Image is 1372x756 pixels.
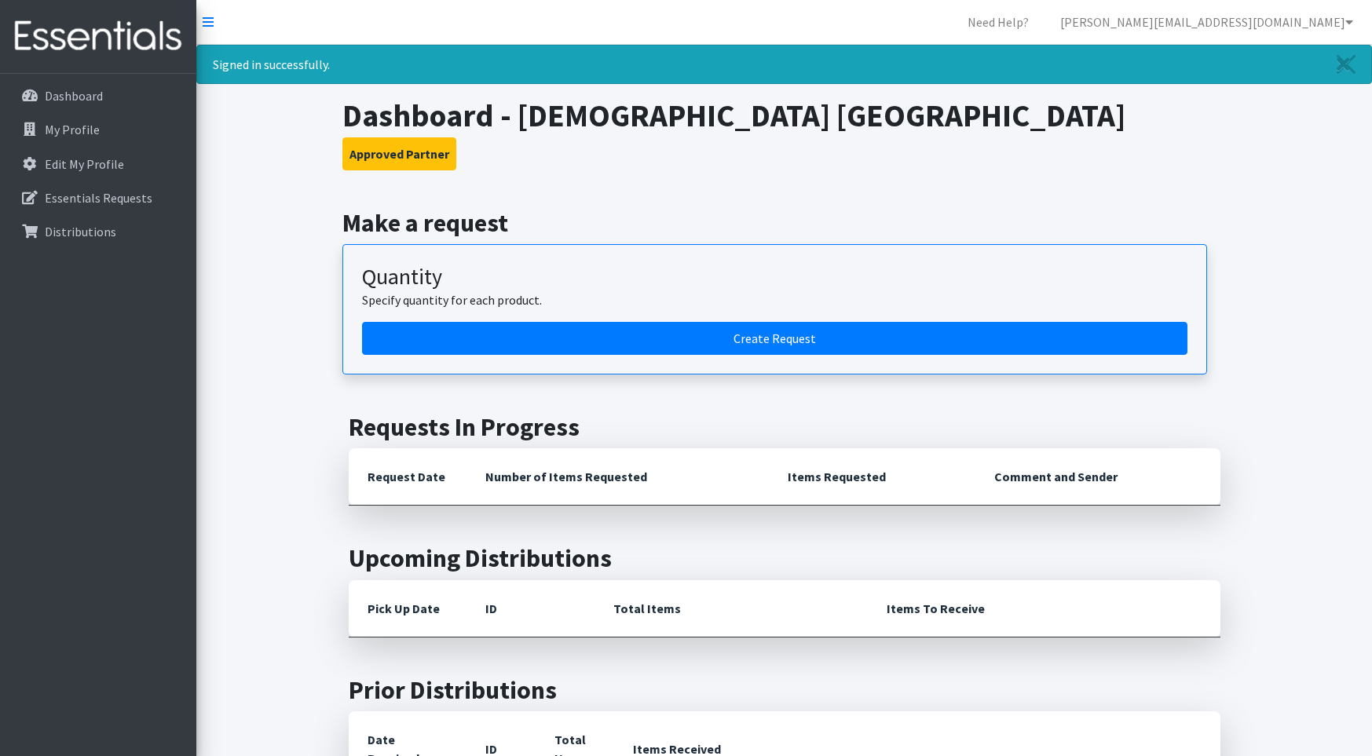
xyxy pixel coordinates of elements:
a: Essentials Requests [6,182,190,214]
h2: Requests In Progress [349,412,1220,442]
p: Essentials Requests [45,190,152,206]
a: [PERSON_NAME][EMAIL_ADDRESS][DOMAIN_NAME] [1048,6,1366,38]
p: My Profile [45,122,100,137]
th: Total Items [595,580,868,637]
a: Close [1321,46,1371,83]
h2: Upcoming Distributions [349,543,1220,573]
th: Pick Up Date [349,580,466,637]
p: Distributions [45,224,116,239]
h1: Dashboard - [DEMOGRAPHIC_DATA] [GEOGRAPHIC_DATA] [342,97,1226,134]
a: Need Help? [955,6,1041,38]
h3: Quantity [362,264,1187,290]
a: Edit My Profile [6,148,190,180]
th: Items To Receive [868,580,1220,637]
p: Edit My Profile [45,156,124,172]
p: Dashboard [45,88,103,104]
a: My Profile [6,114,190,145]
p: Specify quantity for each product. [362,290,1187,309]
img: HumanEssentials [6,10,190,63]
div: Signed in successfully. [196,45,1372,84]
h2: Make a request [342,208,1226,238]
a: Dashboard [6,80,190,111]
a: Distributions [6,216,190,247]
th: Comment and Sender [975,448,1220,506]
button: Approved Partner [342,137,456,170]
h2: Prior Distributions [349,675,1220,705]
th: Request Date [349,448,466,506]
a: Create a request by quantity [362,322,1187,355]
th: Number of Items Requested [466,448,770,506]
th: ID [466,580,595,637]
th: Items Requested [769,448,975,506]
